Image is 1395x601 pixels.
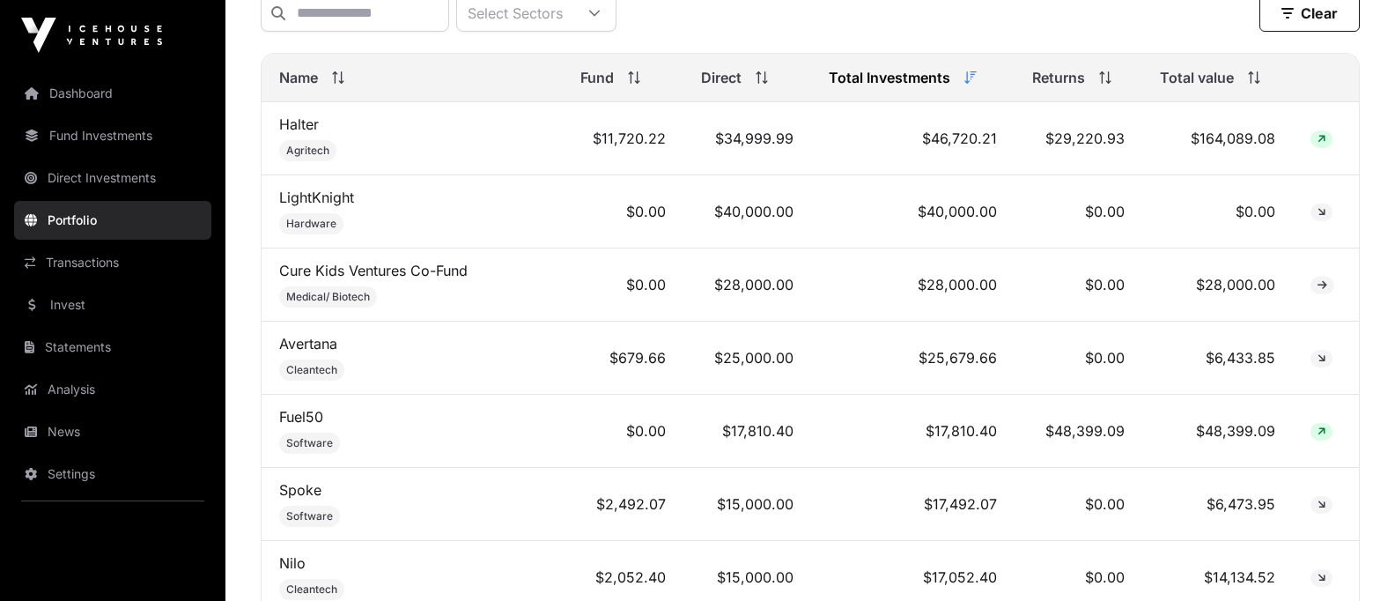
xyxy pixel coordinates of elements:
[1015,175,1142,249] td: $0.00
[563,249,683,322] td: $0.00
[811,395,1015,468] td: $17,810.40
[286,217,336,231] span: Hardware
[701,67,742,88] span: Direct
[1015,395,1142,468] td: $48,399.09
[279,262,468,279] a: Cure Kids Ventures Co-Fund
[14,328,211,367] a: Statements
[683,468,811,541] td: $15,000.00
[1015,322,1142,395] td: $0.00
[279,335,337,352] a: Avertana
[279,408,323,426] a: Fuel50
[1142,395,1293,468] td: $48,399.09
[563,468,683,541] td: $2,492.07
[1142,175,1293,249] td: $0.00
[1015,102,1142,175] td: $29,220.93
[286,436,333,450] span: Software
[21,18,162,53] img: Icehouse Ventures Logo
[14,243,211,282] a: Transactions
[14,74,211,113] a: Dashboard
[811,249,1015,322] td: $28,000.00
[1307,516,1395,601] iframe: Chat Widget
[563,395,683,468] td: $0.00
[1032,67,1085,88] span: Returns
[811,322,1015,395] td: $25,679.66
[14,201,211,240] a: Portfolio
[14,116,211,155] a: Fund Investments
[279,554,306,572] a: Nilo
[1142,102,1293,175] td: $164,089.08
[14,159,211,197] a: Direct Investments
[563,102,683,175] td: $11,720.22
[683,249,811,322] td: $28,000.00
[1142,249,1293,322] td: $28,000.00
[286,363,337,377] span: Cleantech
[683,102,811,175] td: $34,999.99
[279,189,354,206] a: LightKnight
[1015,468,1142,541] td: $0.00
[811,102,1015,175] td: $46,720.21
[563,322,683,395] td: $679.66
[286,582,337,597] span: Cleantech
[279,67,318,88] span: Name
[1142,322,1293,395] td: $6,433.85
[1015,249,1142,322] td: $0.00
[683,322,811,395] td: $25,000.00
[580,67,614,88] span: Fund
[279,481,321,499] a: Spoke
[14,412,211,451] a: News
[14,455,211,493] a: Settings
[14,370,211,409] a: Analysis
[563,175,683,249] td: $0.00
[286,144,329,158] span: Agritech
[286,509,333,523] span: Software
[1160,67,1234,88] span: Total value
[286,290,370,304] span: Medical/ Biotech
[829,67,950,88] span: Total Investments
[683,395,811,468] td: $17,810.40
[683,175,811,249] td: $40,000.00
[14,286,211,324] a: Invest
[811,468,1015,541] td: $17,492.07
[1142,468,1293,541] td: $6,473.95
[811,175,1015,249] td: $40,000.00
[279,115,319,133] a: Halter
